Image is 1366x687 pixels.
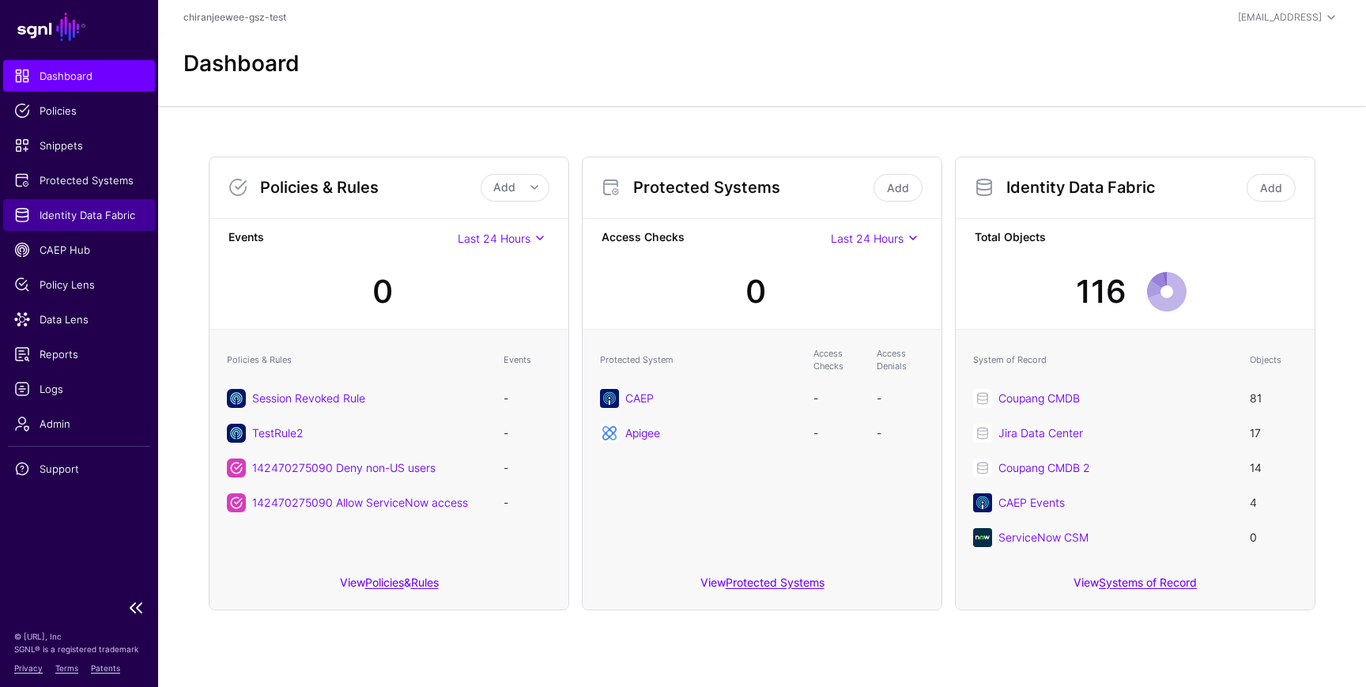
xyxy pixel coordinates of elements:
a: Policies [3,95,155,126]
a: Jira Data Center [998,426,1083,440]
span: Logs [14,381,144,397]
td: 4 [1242,485,1305,520]
a: SGNL [9,9,149,44]
span: Last 24 Hours [458,232,530,245]
span: Data Lens [14,311,144,327]
td: - [806,416,869,451]
th: Objects [1242,339,1305,381]
th: System of Record [965,339,1242,381]
h3: Identity Data Fabric [1006,178,1243,197]
a: Coupang CMDB 2 [998,461,1090,474]
a: Add [874,174,923,202]
a: Add [1247,174,1296,202]
td: - [869,416,932,451]
a: Reports [3,338,155,370]
a: CAEP Events [998,496,1065,509]
td: - [496,451,559,485]
a: Policies [365,576,404,589]
a: Coupang CMDB [998,391,1080,405]
img: svg+xml;base64,PHN2ZyB3aWR0aD0iNjQiIGhlaWdodD0iNjQiIHZpZXdCb3g9IjAgMCA2NCA2NCIgZmlsbD0ibm9uZSIgeG... [600,424,619,443]
a: chiranjeewee-gsz-test [183,11,286,23]
span: Admin [14,416,144,432]
strong: Total Objects [975,228,1296,248]
p: © [URL], Inc [14,630,144,643]
img: svg+xml;base64,PHN2ZyB3aWR0aD0iNjQiIGhlaWdodD0iNjQiIHZpZXdCb3g9IjAgMCA2NCA2NCIgZmlsbD0ibm9uZSIgeG... [973,493,992,512]
a: Apigee [625,426,660,440]
a: Admin [3,408,155,440]
td: 81 [1242,381,1305,416]
a: CAEP [625,391,654,405]
p: SGNL® is a registered trademark [14,643,144,655]
a: TestRule2 [252,426,304,440]
span: Last 24 Hours [831,232,904,245]
span: CAEP Hub [14,242,144,258]
th: Protected System [592,339,806,381]
td: 0 [1242,520,1305,555]
div: 0 [745,268,766,315]
h3: Protected Systems [633,178,870,197]
div: 0 [372,268,393,315]
a: Session Revoked Rule [252,391,365,405]
a: ServiceNow CSM [998,530,1089,544]
strong: Access Checks [602,228,831,248]
img: svg+xml;base64,PHN2ZyB3aWR0aD0iNjQiIGhlaWdodD0iNjQiIHZpZXdCb3g9IjAgMCA2NCA2NCIgZmlsbD0ibm9uZSIgeG... [973,528,992,547]
td: - [496,381,559,416]
a: Protected Systems [3,164,155,196]
span: Snippets [14,138,144,153]
div: [EMAIL_ADDRESS] [1238,10,1322,25]
h2: Dashboard [183,51,300,77]
a: Systems of Record [1099,576,1197,589]
span: Protected Systems [14,172,144,188]
th: Access Checks [806,339,869,381]
a: CAEP Hub [3,234,155,266]
td: - [806,381,869,416]
a: 142470275090 Allow ServiceNow access [252,496,468,509]
span: Policy Lens [14,277,144,293]
a: Rules [411,576,439,589]
a: Terms [55,663,78,673]
a: Policy Lens [3,269,155,300]
div: View [583,564,941,610]
a: Data Lens [3,304,155,335]
td: - [496,485,559,520]
a: Protected Systems [726,576,825,589]
span: Reports [14,346,144,362]
div: View & [209,564,568,610]
span: Policies [14,103,144,119]
h3: Policies & Rules [260,178,481,197]
div: 116 [1076,268,1126,315]
span: Support [14,461,144,477]
th: Policies & Rules [219,339,496,381]
img: svg+xml;base64,PHN2ZyB3aWR0aD0iNjQiIGhlaWdodD0iNjQiIHZpZXdCb3g9IjAgMCA2NCA2NCIgZmlsbD0ibm9uZSIgeG... [600,389,619,408]
span: Identity Data Fabric [14,207,144,223]
td: 14 [1242,451,1305,485]
a: 142470275090 Deny non-US users [252,461,436,474]
a: Dashboard [3,60,155,92]
a: Patents [91,663,120,673]
span: Add [493,180,515,194]
span: Dashboard [14,68,144,84]
td: - [869,381,932,416]
th: Access Denials [869,339,932,381]
a: Logs [3,373,155,405]
th: Events [496,339,559,381]
a: Identity Data Fabric [3,199,155,231]
a: Privacy [14,663,43,673]
strong: Events [228,228,458,248]
div: View [956,564,1315,610]
td: 17 [1242,416,1305,451]
a: Snippets [3,130,155,161]
td: - [496,416,559,451]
